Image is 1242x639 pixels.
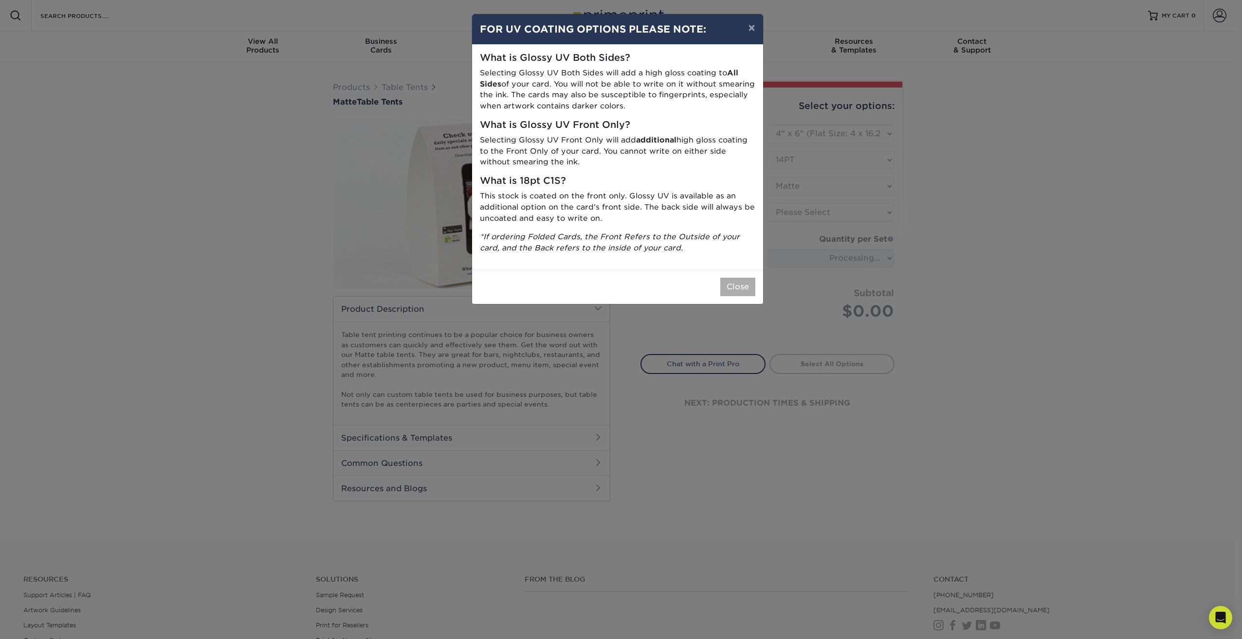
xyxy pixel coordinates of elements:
p: This stock is coated on the front only. Glossy UV is available as an additional option on the car... [480,191,755,224]
h5: What is Glossy UV Front Only? [480,120,755,131]
div: Open Intercom Messenger [1209,606,1232,629]
button: Close [720,278,755,296]
p: Selecting Glossy UV Both Sides will add a high gloss coating to of your card. You will not be abl... [480,68,755,112]
h4: FOR UV COATING OPTIONS PLEASE NOTE: [480,22,755,36]
i: *If ordering Folded Cards, the Front Refers to the Outside of your card, and the Back refers to t... [480,232,740,252]
strong: All Sides [480,68,738,89]
p: Selecting Glossy UV Front Only will add high gloss coating to the Front Only of your card. You ca... [480,135,755,168]
h5: What is Glossy UV Both Sides? [480,53,755,64]
h5: What is 18pt C1S? [480,176,755,187]
strong: additional [636,135,676,144]
button: × [740,14,763,41]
